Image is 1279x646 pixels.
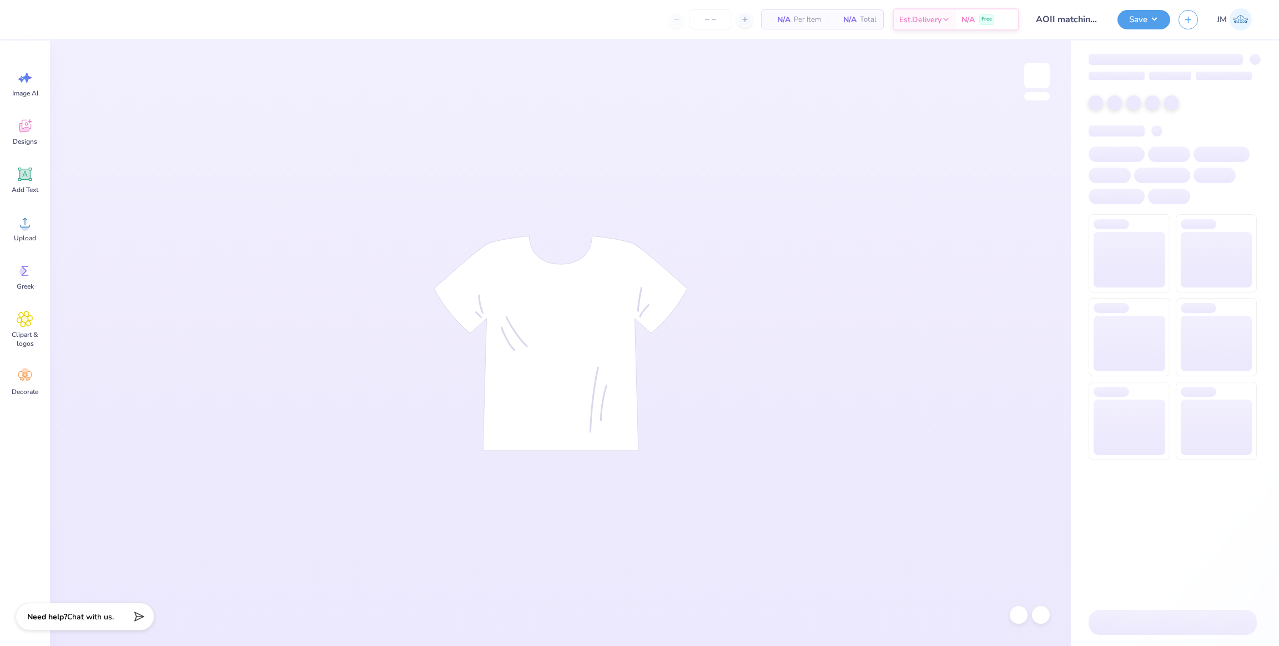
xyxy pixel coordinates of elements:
[67,612,114,622] span: Chat with us.
[1230,8,1252,31] img: John Michael Binayas
[860,14,877,26] span: Total
[1217,13,1227,26] span: JM
[961,14,975,26] span: N/A
[7,330,43,348] span: Clipart & logos
[27,612,67,622] strong: Need help?
[13,137,37,146] span: Designs
[794,14,821,26] span: Per Item
[12,387,38,396] span: Decorate
[1212,8,1257,31] a: JM
[434,235,688,451] img: tee-skeleton.svg
[14,234,36,243] span: Upload
[689,9,732,29] input: – –
[17,282,34,291] span: Greek
[899,14,941,26] span: Est. Delivery
[12,185,38,194] span: Add Text
[981,16,992,23] span: Free
[12,89,38,98] span: Image AI
[834,14,857,26] span: N/A
[1117,10,1170,29] button: Save
[1028,8,1109,31] input: Untitled Design
[768,14,790,26] span: N/A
